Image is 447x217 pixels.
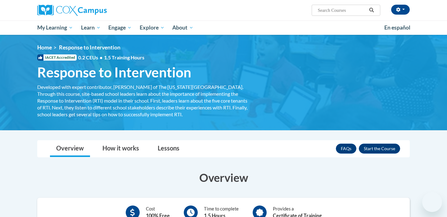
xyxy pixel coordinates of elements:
a: Engage [104,21,136,35]
span: Explore [140,24,165,31]
div: Main menu [28,21,419,35]
input: Search Courses [317,7,367,14]
a: Cox Campus [37,5,155,16]
a: En español [380,21,414,34]
span: Engage [108,24,132,31]
button: Account Settings [391,5,410,15]
img: Cox Campus [37,5,107,16]
span: • [100,54,102,60]
h3: Overview [37,170,410,185]
a: Overview [50,141,90,157]
span: En español [384,24,410,31]
iframe: Button to launch messaging window [422,192,442,212]
span: 0.2 CEUs [78,54,144,61]
span: Response to Intervention [37,64,191,81]
a: Learn [77,21,105,35]
a: About [169,21,198,35]
span: My Learning [37,24,73,31]
div: Developed with expert contributor, [PERSON_NAME] of The [US_STATE][GEOGRAPHIC_DATA]. Through this... [37,84,251,118]
button: Enroll [359,144,400,154]
span: 1.5 Training Hours [104,54,144,60]
a: Home [37,44,52,51]
span: IACET Accredited [37,54,77,61]
span: About [172,24,193,31]
a: How it works [96,141,145,157]
a: Explore [136,21,169,35]
button: Search [367,7,376,14]
a: Lessons [151,141,186,157]
span: Learn [81,24,101,31]
span: Response to Intervention [59,44,120,51]
a: FAQs [336,144,356,154]
a: My Learning [33,21,77,35]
